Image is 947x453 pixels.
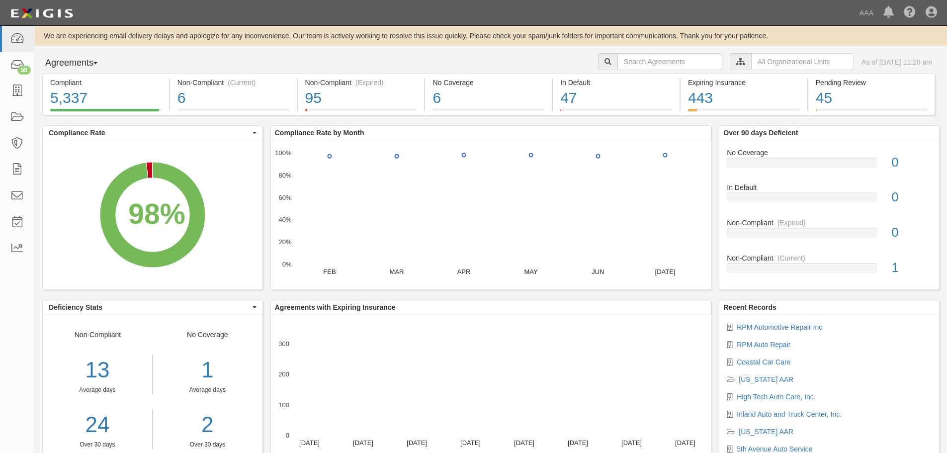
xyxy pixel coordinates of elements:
[425,109,552,117] a: No Coverage6
[560,88,672,109] div: 47
[884,154,939,172] div: 0
[816,88,927,109] div: 45
[621,439,642,447] text: [DATE]
[228,78,256,88] div: (Current)
[617,53,722,70] input: Search Agreements
[460,439,481,447] text: [DATE]
[688,88,800,109] div: 443
[286,432,289,439] text: 0
[777,253,805,263] div: (Current)
[160,441,255,449] div: Over 30 days
[816,78,927,88] div: Pending Review
[592,268,604,275] text: JUN
[884,259,939,277] div: 1
[35,31,947,41] div: We are experiencing email delivery delays and apologize for any inconvenience. Our team is active...
[751,53,854,70] input: All Organizational Units
[739,375,793,383] a: [US_STATE] AAR
[43,386,152,394] div: Average days
[42,53,117,73] button: Agreements
[305,78,417,88] div: Non-Compliant (Expired)
[719,253,939,263] div: Non-Compliant
[675,439,695,447] text: [DATE]
[278,340,289,348] text: 300
[275,129,364,137] b: Compliance Rate by Month
[50,78,162,88] div: Compliant
[560,78,672,88] div: In Default
[323,268,336,275] text: FEB
[737,445,812,453] a: 5th Avenue Auto Service
[861,57,932,67] div: As of [DATE] 11:20 am
[904,7,916,19] i: Help Center - Complianz
[278,216,291,223] text: 40%
[170,109,297,117] a: Non-Compliant(Current)6
[737,323,822,331] a: RPM Automotive Repair Inc
[432,88,544,109] div: 6
[655,268,675,275] text: [DATE]
[737,358,790,366] a: Coastal Car Care
[727,218,932,253] a: Non-Compliant(Expired)0
[43,330,153,449] div: Non-Compliant
[353,439,373,447] text: [DATE]
[524,268,538,275] text: MAY
[305,88,417,109] div: 95
[278,238,291,246] text: 20%
[739,428,793,436] a: [US_STATE] AAR
[7,4,76,22] img: logo-5460c22ac91f19d4615b14bd174203de0afe785f0fc80cf4dbbc73dc1793850b.png
[407,439,427,447] text: [DATE]
[49,128,250,138] span: Compliance Rate
[50,88,162,109] div: 5,337
[49,302,250,312] span: Deficiency Stats
[727,253,932,281] a: Non-Compliant(Current)1
[737,410,842,418] a: Inland Auto and Truck Center, Inc.
[553,109,680,117] a: In Default47
[275,149,292,157] text: 100%
[298,109,425,117] a: Non-Compliant(Expired)95
[777,218,806,228] div: (Expired)
[514,439,534,447] text: [DATE]
[177,78,289,88] div: Non-Compliant (Current)
[681,109,807,117] a: Expiring Insurance443
[855,3,878,23] a: AAA
[719,148,939,158] div: No Coverage
[160,386,255,394] div: Average days
[278,401,289,408] text: 100
[688,78,800,88] div: Expiring Insurance
[737,341,790,349] a: RPM Auto Repair
[282,261,291,268] text: 0%
[719,218,939,228] div: Non-Compliant
[43,409,152,441] a: 24
[727,148,932,183] a: No Coverage0
[17,66,31,75] div: 50
[43,355,152,386] div: 13
[43,441,152,449] div: Over 30 days
[355,78,384,88] div: (Expired)
[278,370,289,378] text: 200
[43,126,262,140] button: Compliance Rate
[884,188,939,206] div: 0
[723,303,776,311] b: Recent Records
[177,88,289,109] div: 6
[43,300,262,314] button: Deficiency Stats
[278,172,291,179] text: 80%
[271,140,711,289] svg: A chart.
[389,268,404,275] text: MAR
[43,140,262,289] svg: A chart.
[128,194,185,235] div: 98%
[153,330,262,449] div: No Coverage
[299,439,320,447] text: [DATE]
[737,393,816,401] a: High Tech Auto Care, Inc.
[432,78,544,88] div: No Coverage
[568,439,588,447] text: [DATE]
[719,182,939,192] div: In Default
[808,109,935,117] a: Pending Review45
[727,182,932,218] a: In Default0
[278,193,291,201] text: 60%
[884,224,939,242] div: 0
[160,409,255,441] a: 2
[275,303,396,311] b: Agreements with Expiring Insurance
[457,268,470,275] text: APR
